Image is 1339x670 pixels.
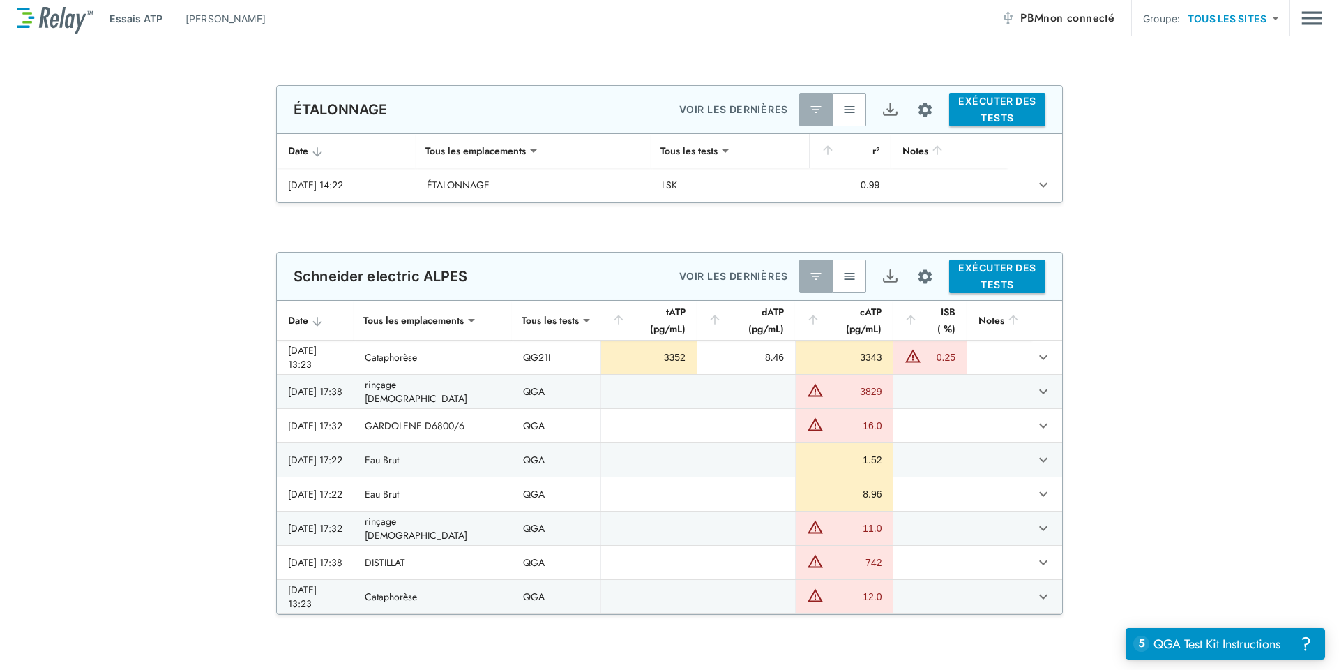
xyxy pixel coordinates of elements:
[1031,448,1055,472] button: Développer la ligne
[724,304,784,337] font: dATP (pg/mL)
[709,350,784,364] div: 8.46
[1031,585,1055,609] button: Développer la ligne
[1031,516,1055,540] button: Développer la ligne
[288,343,342,371] div: [DATE] 13:23
[651,168,810,202] td: LSK
[905,348,921,364] img: Avertissement
[807,382,824,399] img: Warning
[807,350,882,364] div: 3343
[827,590,882,604] div: 12.0
[995,4,1120,32] button: PBMnon connecté
[651,137,727,165] div: Tous les tests
[277,134,1062,202] table: Tableau autocollant
[512,546,600,579] td: QGA
[872,142,879,159] font: r²
[354,375,512,408] td: rinçage [DEMOGRAPHIC_DATA]
[612,350,685,364] div: 3352
[288,487,342,501] div: [DATE] 17:22
[1126,628,1325,660] iframe: Resource center
[920,304,955,337] font: ISB ( %)
[288,453,342,467] div: [DATE] 17:22
[1031,173,1055,197] button: Développer la ligne
[925,350,955,364] div: 0.25
[512,306,589,334] div: Tous les tests
[882,268,899,285] img: Icône d’exportation
[907,91,944,128] button: Configuration du site
[1031,482,1055,506] button: Développer la ligne
[1020,8,1114,28] span: PBM
[1031,551,1055,574] button: Développer la ligne
[827,521,882,535] div: 11.0
[1031,380,1055,403] button: Développer la ligne
[949,93,1045,126] button: EXÉCUTER DES TESTS
[809,269,823,283] img: Dernier
[809,103,823,117] img: Dernier
[354,477,512,511] td: Eau Brut
[807,416,824,433] img: Warning
[1301,5,1322,31] img: Icône de tiroir
[512,409,600,442] td: QGA
[288,521,342,535] div: [DATE] 17:32
[294,268,468,285] p: Schneider electric ALPES
[354,580,512,613] td: Cataphorèse
[679,268,788,285] p: VOIR LES DERNIÈRES
[354,341,512,374] td: Cataphorèse
[354,443,512,477] td: Eau Brut
[512,512,600,545] td: QGA
[277,301,1062,614] table: Tableau autocollant
[827,556,882,569] div: 742
[512,375,600,408] td: QGA
[288,385,342,399] div: [DATE] 17:38
[416,137,536,165] div: Tous les emplacements
[288,583,342,611] div: [DATE] 13:23
[512,580,600,613] td: QGA
[294,101,388,118] p: ÉTALONNAGE
[288,178,404,192] div: [DATE] 14:22
[807,453,882,467] div: 1.52
[354,546,512,579] td: DISTILLAT
[1031,345,1055,369] button: Développer la ligne
[416,168,651,202] td: ÉTALONNAGE
[288,313,308,327] font: Date
[827,385,882,399] div: 3829
[109,11,162,26] p: Essais ATP
[902,142,928,159] font: Notes
[354,512,512,545] td: rinçage [DEMOGRAPHIC_DATA]
[807,553,824,569] img: Warning
[17,3,93,33] img: LuminUltra Relay
[916,268,934,285] img: Icône des paramètres
[807,519,824,535] img: Warning
[512,443,600,477] td: QGA
[873,260,907,293] button: Exportation
[288,556,342,569] div: [DATE] 17:38
[916,101,934,119] img: Icône des paramètres
[827,419,882,433] div: 16.0
[807,487,882,501] div: 8.96
[822,178,880,192] div: 0.99
[512,341,600,374] td: QG21I
[288,144,308,158] font: Date
[1031,414,1055,438] button: Développer la ligne
[1301,5,1322,31] button: Menu principal
[1001,11,1015,25] img: Icône hors ligne
[354,306,474,334] div: Tous les emplacements
[512,477,600,511] td: QGA
[1143,11,1180,26] p: Groupe:
[873,93,907,126] button: Exportation
[807,587,824,604] img: Avertissement
[186,11,266,26] p: [PERSON_NAME]
[978,312,1004,329] font: Notes
[907,258,944,295] button: Configuration du site
[1043,10,1114,26] span: non connecté
[628,304,685,337] font: tATP (pg/mL)
[882,101,899,119] img: Icône d’exportation
[679,101,788,118] p: VOIR LES DERNIÈRES
[949,260,1045,293] button: EXÉCUTER DES TESTS
[288,419,342,433] div: [DATE] 17:32
[822,304,882,337] font: cATP (pg/mL)
[842,103,856,117] img: Voir tout
[354,409,512,442] td: GARDOLENE D6800/6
